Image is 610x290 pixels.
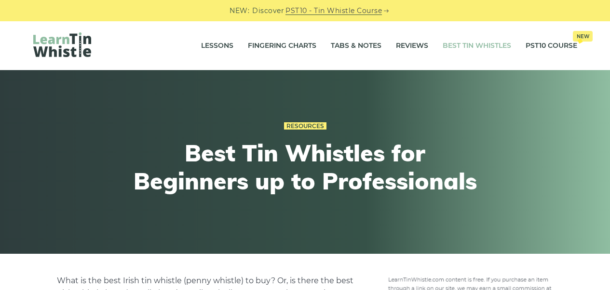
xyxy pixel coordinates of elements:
h1: Best Tin Whistles for Beginners up to Professionals [128,139,483,195]
a: Fingering Charts [248,34,316,58]
a: Resources [284,122,326,130]
a: PST10 CourseNew [526,34,577,58]
a: Lessons [201,34,233,58]
span: New [573,31,593,42]
a: Best Tin Whistles [443,34,511,58]
a: Reviews [396,34,428,58]
img: LearnTinWhistle.com [33,32,91,57]
a: Tabs & Notes [331,34,381,58]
